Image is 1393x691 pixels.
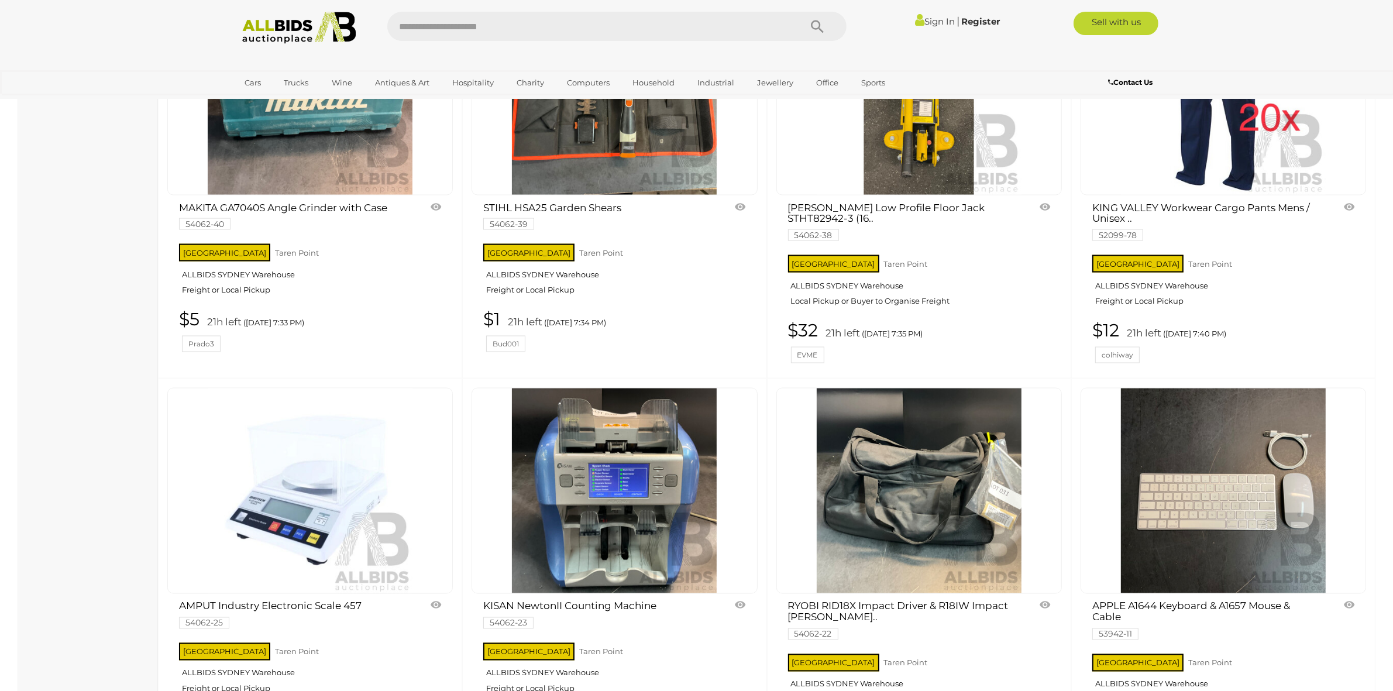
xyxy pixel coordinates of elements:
a: Sports [854,73,893,92]
a: MAKITA GA7040S Angle Grinder with Case 54062-40 [179,202,401,229]
a: Jewellery [749,73,801,92]
a: [PERSON_NAME] Low Profile Floor Jack STHT82942-3 (16.. 54062-38 [788,202,1010,240]
a: Industrial [690,73,742,92]
a: Contact Us [1108,76,1155,89]
a: Trucks [277,73,317,92]
a: [GEOGRAPHIC_DATA] Taren Point ALLBIDS SYDNEY Warehouse Freight or Local Pickup [179,240,444,304]
b: Contact Us [1108,78,1153,87]
button: Search [788,12,847,41]
a: Charity [509,73,552,92]
a: STIHL HSA25 Garden Shears 54062-39 [483,202,705,229]
a: AMPUT Industry Electronic Scale 457 54062-25 [179,601,401,628]
img: AMPUT Industry Electronic Scale 457 [208,389,412,593]
a: $1 21h left ([DATE] 7:34 PM) Bud001 [483,310,748,352]
a: Wine [324,73,360,92]
a: RYOBI RID18X Impact Driver & R18IW Impact [PERSON_NAME].. 54062-22 [788,601,1010,638]
a: APPLE A1644 Keyboard & A1657 Mouse & Cable [1081,388,1366,594]
img: RYOBI RID18X Impact Driver & R18IW Impact Wrench & R18HVC Hand Vacuum with 1x Battery and 1x Char... [817,389,1021,593]
a: $32 21h left ([DATE] 7:35 PM) EVME [788,321,1053,363]
a: AMPUT Industry Electronic Scale 457 [167,388,453,594]
a: Sign In [915,16,955,27]
a: KISAN NewtonII Counting Machine 54062-23 [483,601,705,628]
a: [GEOGRAPHIC_DATA] Taren Point ALLBIDS SYDNEY Warehouse Local Pickup or Buyer to Organise Freight [788,252,1053,315]
a: Office [809,73,846,92]
a: Register [961,16,1000,27]
a: RYOBI RID18X Impact Driver & R18IW Impact Wrench & R18HVC Hand Vacuum with 1x Battery and 1x Char... [776,388,1062,594]
img: Allbids.com.au [236,12,363,44]
a: $5 21h left ([DATE] 7:33 PM) Prado3 [179,310,444,352]
a: Hospitality [445,73,501,92]
a: [GEOGRAPHIC_DATA] [238,92,336,112]
img: APPLE A1644 Keyboard & A1657 Mouse & Cable [1121,389,1326,593]
a: Household [625,73,682,92]
a: $12 21h left ([DATE] 7:40 PM) colhiway [1092,321,1357,363]
a: Computers [559,73,617,92]
img: KISAN NewtonII Counting Machine [512,389,717,593]
a: Cars [238,73,269,92]
a: [GEOGRAPHIC_DATA] Taren Point ALLBIDS SYDNEY Warehouse Freight or Local Pickup [1092,252,1357,315]
a: KISAN NewtonII Counting Machine [472,388,757,594]
a: KING VALLEY Workwear Cargo Pants Mens / Unisex .. 52099-78 [1092,202,1314,240]
a: [GEOGRAPHIC_DATA] Taren Point ALLBIDS SYDNEY Warehouse Freight or Local Pickup [483,240,748,304]
a: Antiques & Art [367,73,437,92]
span: | [957,15,959,27]
a: Sell with us [1074,12,1158,35]
a: APPLE A1644 Keyboard & A1657 Mouse & Cable 53942-11 [1092,601,1314,638]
